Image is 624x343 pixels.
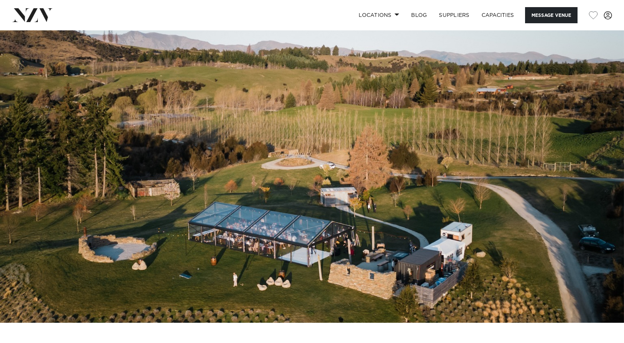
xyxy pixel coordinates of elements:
[12,8,53,22] img: nzv-logo.png
[525,7,578,23] button: Message Venue
[405,7,433,23] a: BLOG
[433,7,475,23] a: SUPPLIERS
[476,7,520,23] a: Capacities
[353,7,405,23] a: Locations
